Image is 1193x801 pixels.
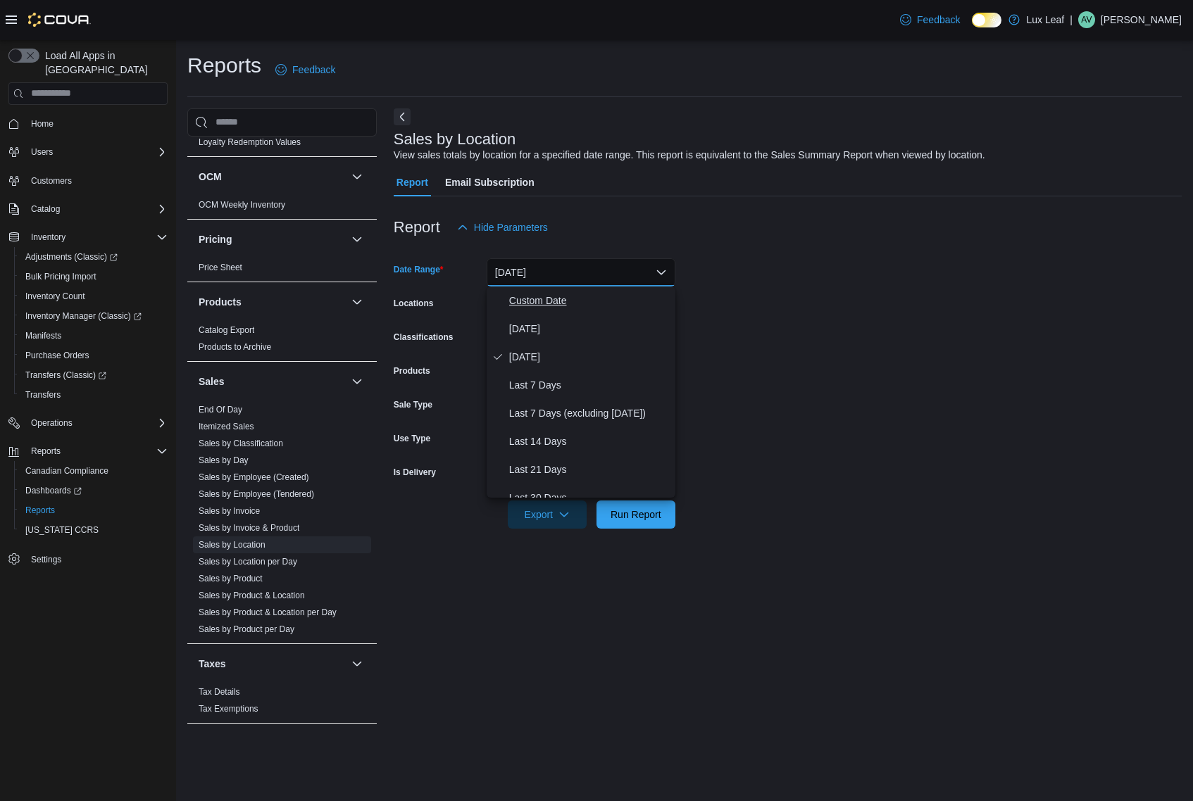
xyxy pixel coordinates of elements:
[25,115,168,132] span: Home
[199,505,260,517] span: Sales by Invoice
[199,624,294,634] a: Sales by Product per Day
[25,201,65,217] button: Catalog
[20,288,91,305] a: Inventory Count
[199,324,254,336] span: Catalog Export
[14,267,173,286] button: Bulk Pricing Import
[25,524,99,536] span: [US_STATE] CCRS
[972,13,1001,27] input: Dark Mode
[20,347,168,364] span: Purchase Orders
[25,144,58,160] button: Users
[20,308,147,324] a: Inventory Manager (Classic)
[199,262,242,273] span: Price Sheet
[20,347,95,364] a: Purchase Orders
[509,292,670,309] span: Custom Date
[14,500,173,520] button: Reports
[20,482,87,499] a: Dashboards
[199,539,266,550] span: Sales by Location
[199,137,301,148] span: Loyalty Redemption Values
[25,551,67,568] a: Settings
[199,137,301,147] a: Loyalty Redemption Values
[199,232,346,246] button: Pricing
[199,607,337,618] span: Sales by Product & Location per Day
[39,49,168,77] span: Load All Apps in [GEOGRAPHIC_DATA]
[31,417,73,429] span: Operations
[14,481,173,500] a: Dashboards
[917,13,960,27] span: Feedback
[199,591,305,600] a: Sales by Product & Location
[509,320,670,337] span: [DATE]
[199,199,285,210] span: OCM Weekly Inventory
[187,683,377,723] div: Taxes
[187,51,261,80] h1: Reports
[394,365,430,377] label: Products
[394,399,432,410] label: Sale Type
[349,294,366,310] button: Products
[31,118,54,130] span: Home
[509,433,670,450] span: Last 14 Days
[14,346,173,365] button: Purchase Orders
[31,175,72,187] span: Customers
[270,56,341,84] a: Feedback
[20,367,168,384] span: Transfers (Classic)
[14,520,173,540] button: [US_STATE] CCRS
[199,421,254,432] span: Itemized Sales
[20,308,168,324] span: Inventory Manager (Classic)
[199,704,258,714] a: Tax Exemptions
[199,703,258,714] span: Tax Exemptions
[199,374,225,389] h3: Sales
[1101,11,1182,28] p: [PERSON_NAME]
[349,168,366,185] button: OCM
[199,200,285,210] a: OCM Weekly Inventory
[3,199,173,219] button: Catalog
[394,108,411,125] button: Next
[20,268,168,285] span: Bulk Pricing Import
[199,438,283,449] span: Sales by Classification
[20,327,67,344] a: Manifests
[199,455,249,466] span: Sales by Day
[199,374,346,389] button: Sales
[199,556,297,567] span: Sales by Location per Day
[487,258,675,286] button: [DATE]
[394,433,430,444] label: Use Type
[3,413,173,433] button: Operations
[20,522,168,538] span: Washington CCRS
[199,472,309,483] span: Sales by Employee (Created)
[508,500,587,529] button: Export
[20,386,66,403] a: Transfers
[199,232,232,246] h3: Pricing
[1027,11,1065,28] p: Lux Leaf
[31,146,53,158] span: Users
[20,367,112,384] a: Transfers (Classic)
[199,170,346,184] button: OCM
[199,488,314,500] span: Sales by Employee (Tendered)
[1078,11,1095,28] div: Aaron Volk
[3,170,173,191] button: Customers
[487,286,675,498] div: Select listbox
[20,327,168,344] span: Manifests
[509,461,670,478] span: Last 21 Days
[199,657,346,671] button: Taxes
[31,446,61,457] span: Reports
[199,263,242,272] a: Price Sheet
[394,219,440,236] h3: Report
[199,341,271,353] span: Products to Archive
[20,268,102,285] a: Bulk Pricing Import
[20,502,61,519] a: Reports
[14,385,173,405] button: Transfers
[31,232,65,243] span: Inventory
[25,443,168,460] span: Reports
[1070,11,1073,28] p: |
[3,441,173,461] button: Reports
[199,624,294,635] span: Sales by Product per Day
[394,131,516,148] h3: Sales by Location
[25,415,168,431] span: Operations
[394,264,444,275] label: Date Range
[20,522,104,538] a: [US_STATE] CCRS
[199,404,242,415] span: End Of Day
[187,322,377,361] div: Products
[894,6,966,34] a: Feedback
[20,482,168,499] span: Dashboards
[199,489,314,499] a: Sales by Employee (Tendered)
[3,142,173,162] button: Users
